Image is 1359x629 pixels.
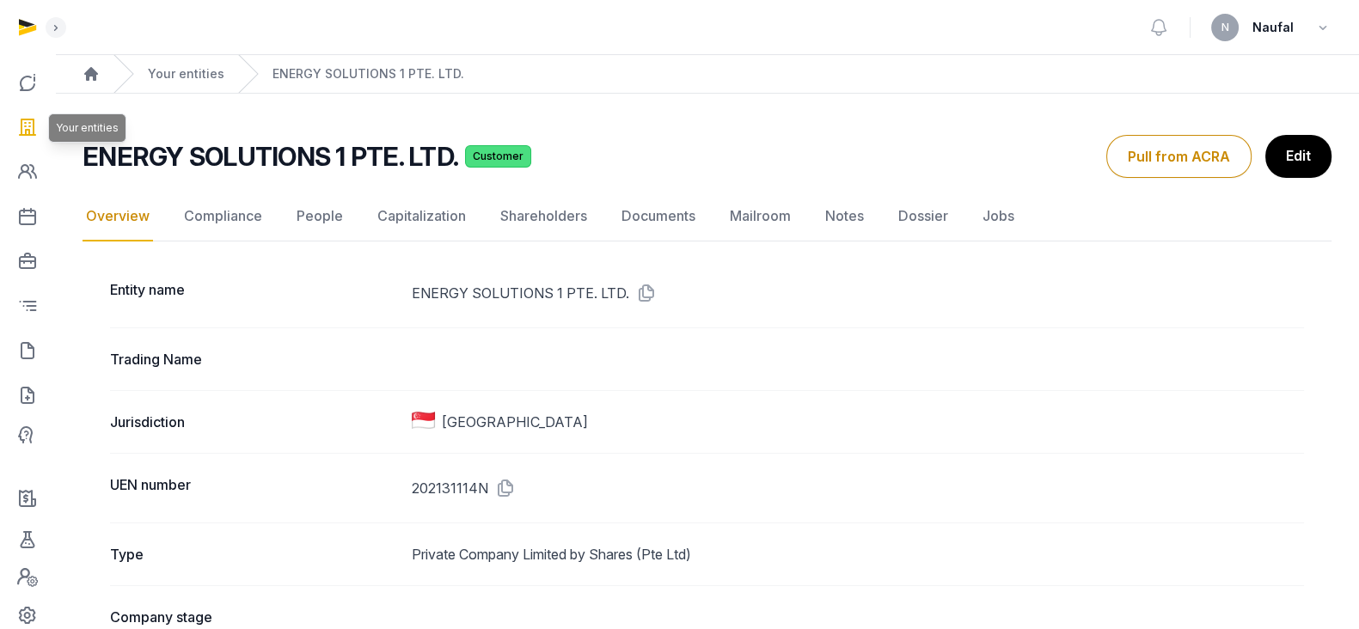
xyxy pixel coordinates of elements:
[83,141,458,172] h2: ENERGY SOLUTIONS 1 PTE. LTD.
[110,544,398,565] dt: Type
[1221,22,1229,33] span: N
[979,192,1018,241] a: Jobs
[83,192,153,241] a: Overview
[895,192,952,241] a: Dossier
[1106,135,1252,178] button: Pull from ACRA
[55,55,1359,94] nav: Breadcrumb
[83,192,1331,241] nav: Tabs
[374,192,469,241] a: Capitalization
[148,65,224,82] a: Your entities
[497,192,591,241] a: Shareholders
[1211,14,1239,41] button: N
[822,192,867,241] a: Notes
[412,544,1304,565] dd: Private Company Limited by Shares (Pte Ltd)
[1265,135,1331,178] a: Edit
[1252,17,1294,38] span: Naufal
[293,192,346,241] a: People
[181,192,266,241] a: Compliance
[465,145,531,168] span: Customer
[110,474,398,502] dt: UEN number
[726,192,794,241] a: Mailroom
[442,412,588,432] span: [GEOGRAPHIC_DATA]
[272,65,464,82] a: ENERGY SOLUTIONS 1 PTE. LTD.
[412,474,1304,502] dd: 202131114N
[110,279,398,307] dt: Entity name
[110,412,398,432] dt: Jurisdiction
[618,192,699,241] a: Documents
[412,279,1304,307] dd: ENERGY SOLUTIONS 1 PTE. LTD.
[110,349,398,369] dt: Trading Name
[110,607,398,627] dt: Company stage
[56,121,119,135] span: Your entities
